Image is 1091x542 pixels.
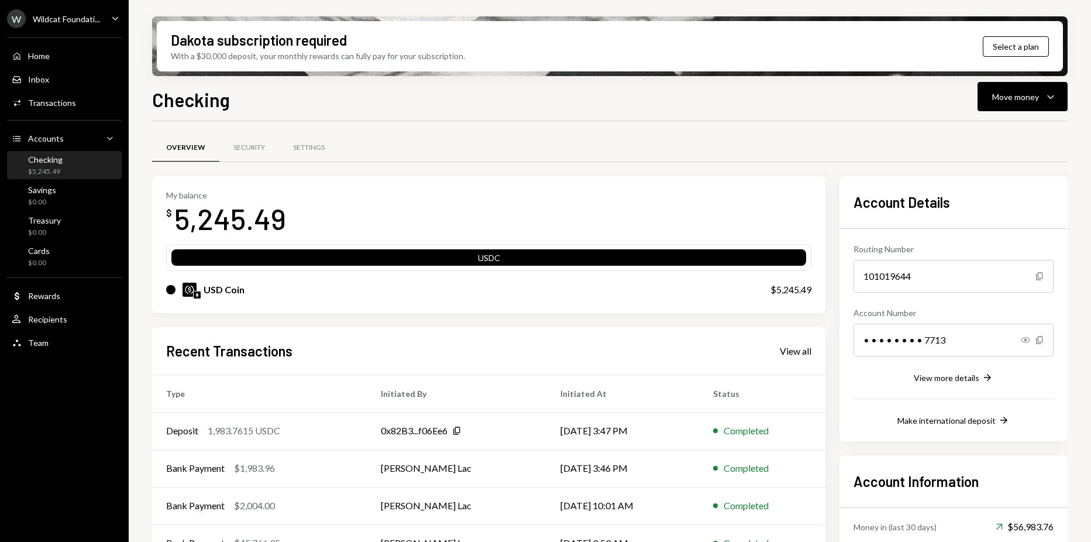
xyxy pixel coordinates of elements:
[7,68,122,90] a: Inbox
[546,375,699,412] th: Initiated At
[28,98,76,108] div: Transactions
[853,243,1054,255] div: Routing Number
[208,424,280,438] div: 1,983.7615 USDC
[171,50,465,62] div: With a $30,000 deposit, your monthly rewards can fully pay for your subscription.
[28,51,50,61] div: Home
[7,9,26,28] div: W
[996,520,1054,534] div: $56,983.76
[28,197,56,207] div: $0.00
[171,30,347,50] div: Dakota subscription required
[28,185,56,195] div: Savings
[853,260,1054,293] div: 101019644
[724,499,769,513] div: Completed
[914,373,979,383] div: View more details
[183,283,197,297] img: USDC
[166,143,205,153] div: Overview
[166,424,198,438] div: Deposit
[983,36,1049,57] button: Select a plan
[166,461,225,475] div: Bank Payment
[853,521,937,533] div: Money in (last 30 days)
[546,412,699,450] td: [DATE] 3:47 PM
[914,372,993,385] button: View more details
[546,487,699,524] td: [DATE] 10:01 AM
[724,424,769,438] div: Completed
[152,133,219,163] a: Overview
[770,283,811,297] div: $5,245.49
[279,133,339,163] a: Settings
[166,207,172,219] div: $
[28,228,61,238] div: $0.00
[978,82,1068,111] button: Move money
[853,193,1054,212] h2: Account Details
[171,252,806,268] div: USDC
[780,344,811,357] a: View all
[166,341,292,361] h2: Recent Transactions
[152,88,230,111] h1: Checking
[234,461,275,475] div: $1,983.96
[367,375,546,412] th: Initiated By
[28,246,50,256] div: Cards
[7,128,122,149] a: Accounts
[28,155,63,164] div: Checking
[28,291,60,301] div: Rewards
[780,345,811,357] div: View all
[28,215,61,225] div: Treasury
[28,258,50,268] div: $0.00
[992,91,1039,103] div: Move money
[7,285,122,306] a: Rewards
[367,450,546,487] td: [PERSON_NAME] Lac
[28,74,49,84] div: Inbox
[724,461,769,475] div: Completed
[233,143,265,153] div: Security
[28,314,67,324] div: Recipients
[152,375,367,412] th: Type
[7,308,122,330] a: Recipients
[166,190,286,200] div: My balance
[853,307,1054,319] div: Account Number
[897,414,1010,427] button: Make international deposit
[853,324,1054,356] div: • • • • • • • • 7713
[204,283,245,297] div: USD Coin
[166,499,225,513] div: Bank Payment
[897,416,996,426] div: Make international deposit
[7,45,122,66] a: Home
[234,499,275,513] div: $2,004.00
[28,167,63,177] div: $5,245.49
[7,242,122,270] a: Cards$0.00
[7,181,122,210] a: Savings$0.00
[174,200,286,237] div: 5,245.49
[219,133,279,163] a: Security
[7,151,122,179] a: Checking$5,245.49
[7,212,122,240] a: Treasury$0.00
[28,338,49,348] div: Team
[7,92,122,113] a: Transactions
[7,332,122,353] a: Team
[293,143,325,153] div: Settings
[699,375,825,412] th: Status
[194,291,201,299] img: ethereum-mainnet
[28,133,64,143] div: Accounts
[381,424,448,438] div: 0x82B3...f06Ee6
[33,14,100,24] div: Wildcat Foundati...
[367,487,546,524] td: [PERSON_NAME] Lac
[853,472,1054,491] h2: Account Information
[546,450,699,487] td: [DATE] 3:46 PM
